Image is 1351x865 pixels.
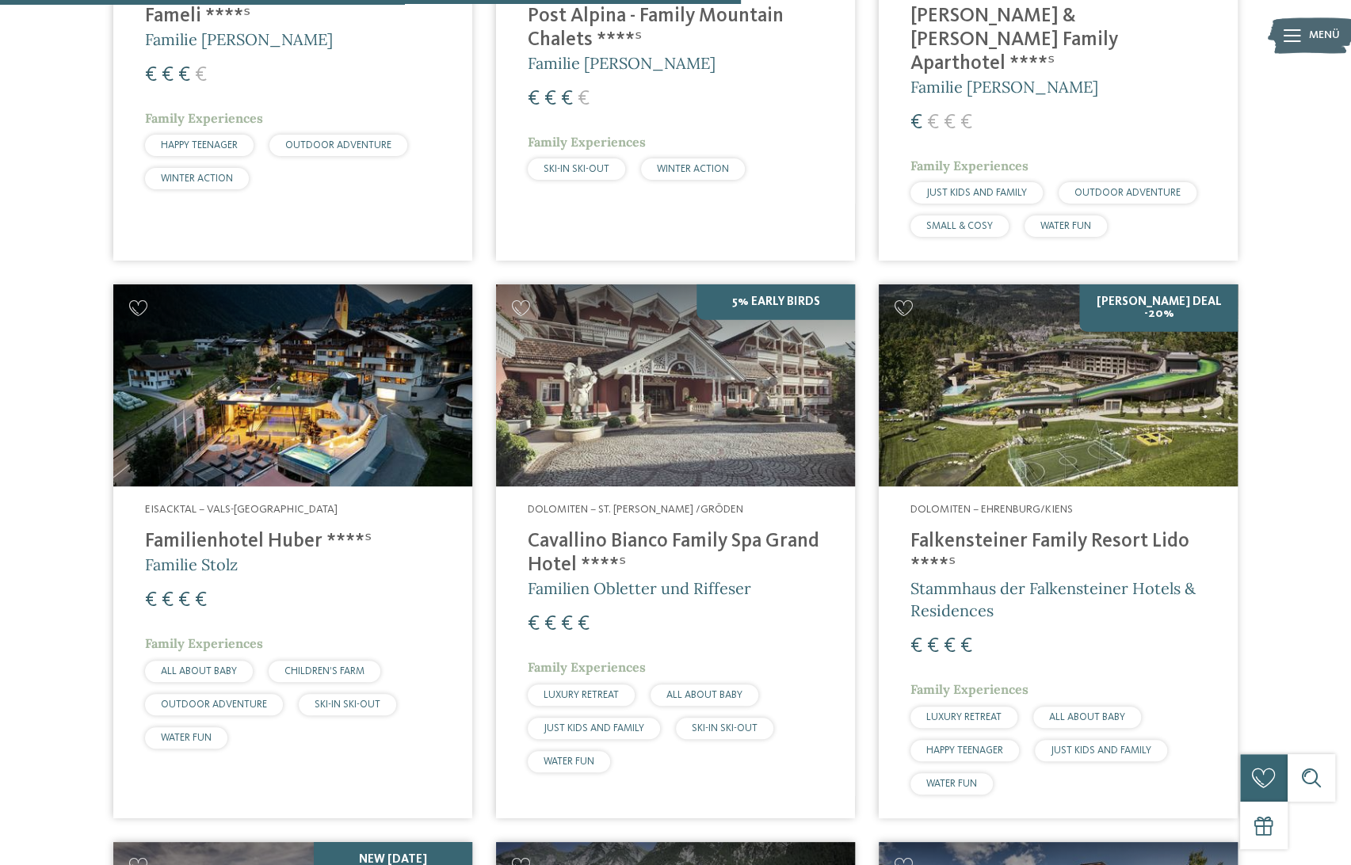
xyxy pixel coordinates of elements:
[195,590,207,611] span: €
[528,614,540,634] span: €
[496,284,855,486] img: Family Spa Grand Hotel Cavallino Bianco ****ˢ
[145,590,157,611] span: €
[927,636,939,657] span: €
[1040,221,1091,231] span: WATER FUN
[657,164,729,174] span: WINTER ACTION
[161,173,233,184] span: WINTER ACTION
[528,5,823,52] h4: Post Alpina - Family Mountain Chalets ****ˢ
[926,188,1027,198] span: JUST KIDS AND FAMILY
[145,554,238,574] span: Familie Stolz
[927,112,939,133] span: €
[544,723,644,734] span: JUST KIDS AND FAMILY
[145,29,333,49] span: Familie [PERSON_NAME]
[561,614,573,634] span: €
[960,112,972,133] span: €
[910,5,1206,76] h4: [PERSON_NAME] & [PERSON_NAME] Family Aparthotel ****ˢ
[161,666,237,676] span: ALL ABOUT BABY
[910,77,1098,97] span: Familie [PERSON_NAME]
[578,614,590,634] span: €
[195,65,207,86] span: €
[544,164,609,174] span: SKI-IN SKI-OUT
[879,284,1238,817] a: Familienhotels gesucht? Hier findet ihr die besten! [PERSON_NAME] Deal -20% Dolomiten – Ehrenburg...
[578,89,590,109] span: €
[910,636,922,657] span: €
[528,504,743,515] span: Dolomiten – St. [PERSON_NAME] /Gröden
[666,690,742,700] span: ALL ABOUT BABY
[161,733,212,743] span: WATER FUN
[162,65,174,86] span: €
[910,578,1196,620] span: Stammhaus der Falkensteiner Hotels & Residences
[544,614,556,634] span: €
[113,284,472,486] img: Familienhotels gesucht? Hier findet ihr die besten!
[528,89,540,109] span: €
[561,89,573,109] span: €
[162,590,174,611] span: €
[496,284,855,817] a: Familienhotels gesucht? Hier findet ihr die besten! 5% Early Birds Dolomiten – St. [PERSON_NAME] ...
[161,140,238,151] span: HAPPY TEENAGER
[926,221,993,231] span: SMALL & COSY
[145,65,157,86] span: €
[528,530,823,577] h4: Cavallino Bianco Family Spa Grand Hotel ****ˢ
[926,712,1002,722] span: LUXURY RETREAT
[910,504,1073,515] span: Dolomiten – Ehrenburg/Kiens
[145,504,338,515] span: Eisacktal – Vals-[GEOGRAPHIC_DATA]
[910,112,922,133] span: €
[145,530,441,554] h4: Familienhotel Huber ****ˢ
[528,659,646,675] span: Family Experiences
[285,140,391,151] span: OUTDOOR ADVENTURE
[910,681,1029,697] span: Family Experiences
[944,112,956,133] span: €
[528,134,646,150] span: Family Experiences
[1074,188,1181,198] span: OUTDOOR ADVENTURE
[284,666,364,676] span: CHILDREN’S FARM
[315,699,380,710] span: SKI-IN SKI-OUT
[178,65,190,86] span: €
[910,530,1206,577] h4: Falkensteiner Family Resort Lido ****ˢ
[944,636,956,657] span: €
[528,53,716,73] span: Familie [PERSON_NAME]
[960,636,972,657] span: €
[544,756,594,767] span: WATER FUN
[145,635,263,651] span: Family Experiences
[178,590,190,611] span: €
[910,158,1029,173] span: Family Experiences
[161,699,267,710] span: OUTDOOR ADVENTURE
[1049,712,1125,722] span: ALL ABOUT BABY
[1051,745,1151,756] span: JUST KIDS AND FAMILY
[692,723,758,734] span: SKI-IN SKI-OUT
[926,745,1003,756] span: HAPPY TEENAGER
[145,110,263,126] span: Family Experiences
[879,284,1238,486] img: Familienhotels gesucht? Hier findet ihr die besten!
[544,690,619,700] span: LUXURY RETREAT
[544,89,556,109] span: €
[926,779,977,789] span: WATER FUN
[528,578,751,598] span: Familien Obletter und Riffeser
[113,284,472,817] a: Familienhotels gesucht? Hier findet ihr die besten! Eisacktal – Vals-[GEOGRAPHIC_DATA] Familienho...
